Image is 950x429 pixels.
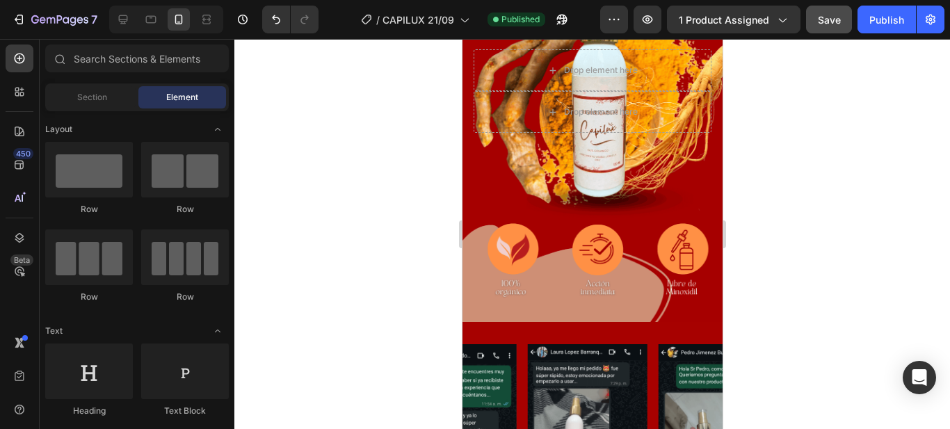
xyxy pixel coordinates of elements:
[262,6,319,33] div: Undo/Redo
[45,203,133,216] div: Row
[376,13,380,27] span: /
[91,11,97,28] p: 7
[45,405,133,417] div: Heading
[818,14,841,26] span: Save
[141,203,229,216] div: Row
[501,13,540,26] span: Published
[462,39,723,429] iframe: Design area
[77,91,107,104] span: Section
[166,91,198,104] span: Element
[141,291,229,303] div: Row
[667,6,800,33] button: 1 product assigned
[858,6,916,33] button: Publish
[383,13,454,27] span: CAPILUX 21/09
[903,361,936,394] div: Open Intercom Messenger
[45,123,72,136] span: Layout
[679,13,769,27] span: 1 product assigned
[45,44,229,72] input: Search Sections & Elements
[45,325,63,337] span: Text
[10,254,33,266] div: Beta
[806,6,852,33] button: Save
[6,6,104,33] button: 7
[45,291,133,303] div: Row
[207,118,229,140] span: Toggle open
[141,405,229,417] div: Text Block
[869,13,904,27] div: Publish
[207,320,229,342] span: Toggle open
[13,148,33,159] div: 450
